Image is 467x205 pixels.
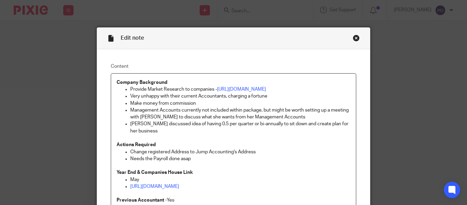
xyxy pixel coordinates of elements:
[130,155,350,162] p: Needs the Payroll done asap
[121,35,144,41] span: Edit note
[130,184,179,189] a: [URL][DOMAIN_NAME]
[117,80,168,85] strong: Company Background
[353,35,360,41] div: Close this dialog window
[130,120,350,134] p: [PERSON_NAME] discussed idea of having 0.5 per quarter or bi-annually to sit down and create plan...
[130,149,350,155] p: Change registered Address to Jump Accounting's Address
[117,142,156,147] strong: Actions Required
[130,93,350,100] p: Very unhappy with their current Accountants, charging a fortune
[117,170,193,175] strong: Year End & Companies House Link
[130,86,350,93] p: Provide Market Research to companies -
[217,87,266,92] a: [URL][DOMAIN_NAME]
[130,176,350,183] p: May
[130,100,350,107] p: Make money from commission
[111,63,356,70] label: Content
[130,107,350,121] p: Management Accounts currently not included within package, but might be worth setting up a meetin...
[117,198,167,203] strong: Previous Accountant -
[117,197,350,204] p: Yes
